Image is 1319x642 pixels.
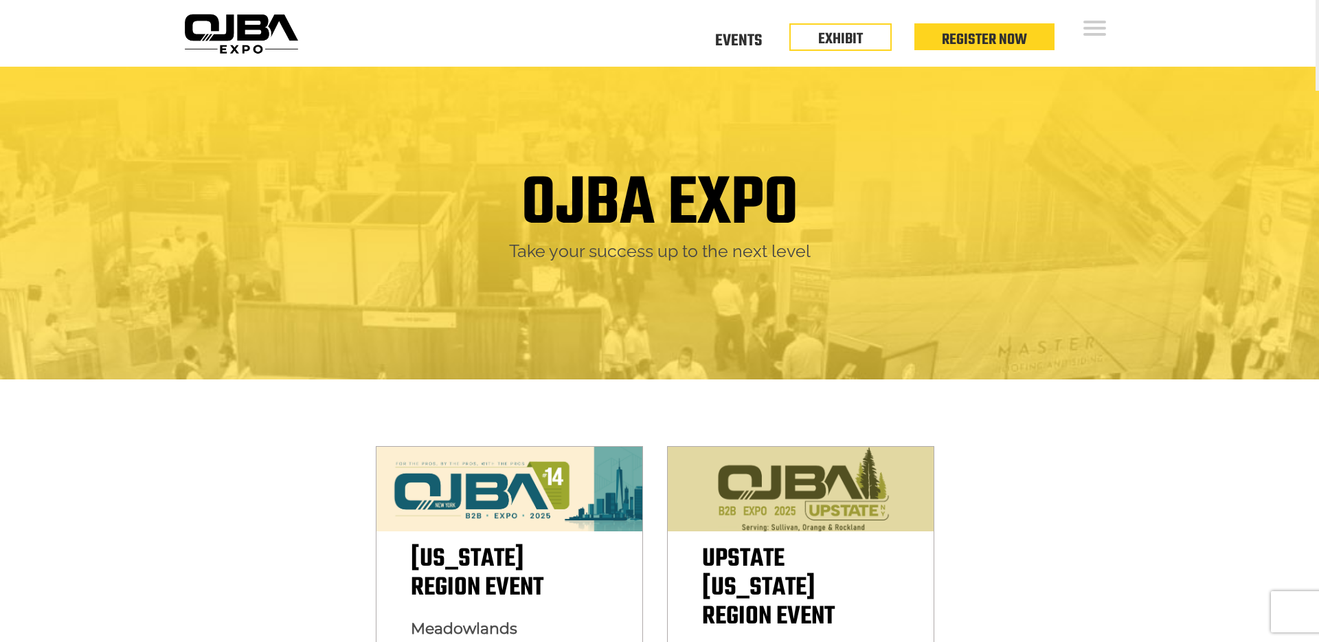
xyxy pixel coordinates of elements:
a: EXHIBIT [818,27,863,51]
h1: OJBA EXPO [521,170,798,240]
span: Upstate [US_STATE] Region Event [702,540,835,637]
a: Register Now [942,28,1027,52]
span: [US_STATE] Region Event [411,540,543,608]
h2: Take your success up to the next level [189,240,1130,263]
